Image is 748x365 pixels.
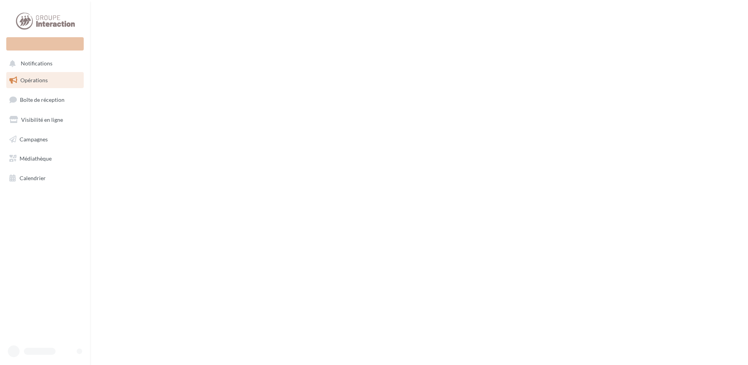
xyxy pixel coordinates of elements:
[20,136,48,142] span: Campagnes
[20,96,65,103] span: Boîte de réception
[20,155,52,162] span: Médiathèque
[21,116,63,123] span: Visibilité en ligne
[5,150,85,167] a: Médiathèque
[21,60,52,67] span: Notifications
[5,170,85,186] a: Calendrier
[6,37,84,51] div: Nouvelle campagne
[5,72,85,89] a: Opérations
[20,175,46,181] span: Calendrier
[5,91,85,108] a: Boîte de réception
[5,131,85,148] a: Campagnes
[5,112,85,128] a: Visibilité en ligne
[20,77,48,83] span: Opérations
